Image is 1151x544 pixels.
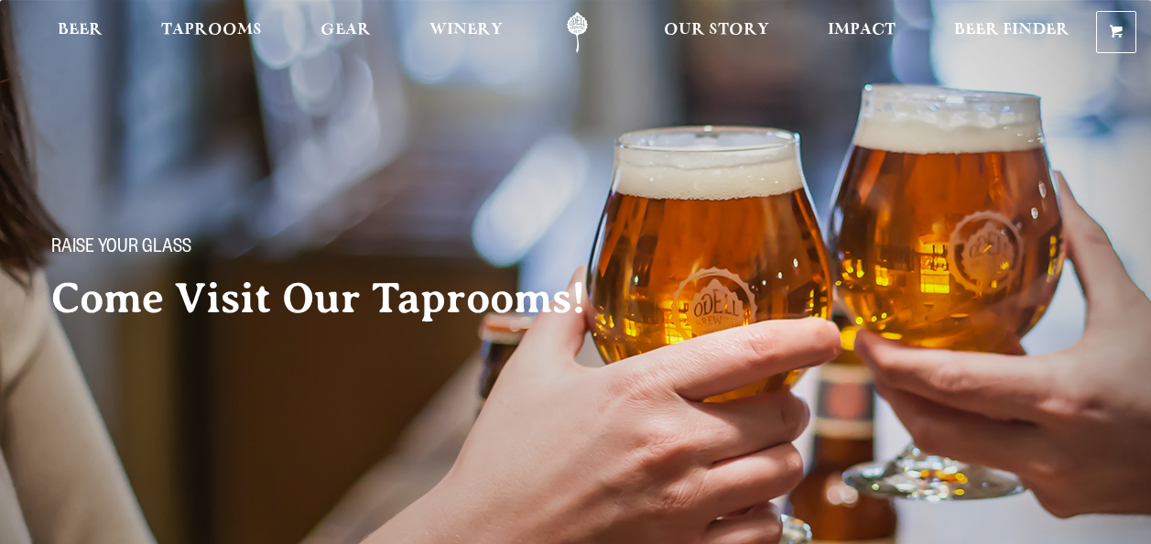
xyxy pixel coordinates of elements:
[51,237,191,261] span: Raise your glass
[828,23,896,38] span: Impact
[51,276,623,321] h2: Come Visit Our Taprooms!
[954,23,1070,38] span: Beer Finder
[652,12,781,53] a: Our Story
[320,23,371,38] span: Gear
[664,23,769,38] span: Our Story
[942,12,1081,53] a: Beer Finder
[309,12,383,53] a: Gear
[58,23,103,38] span: Beer
[816,12,907,53] a: Impact
[429,23,503,38] span: Winery
[149,12,274,53] a: Taprooms
[161,23,262,38] span: Taprooms
[46,12,114,53] a: Beer
[543,12,612,53] a: Odell Home
[418,12,515,53] a: Winery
